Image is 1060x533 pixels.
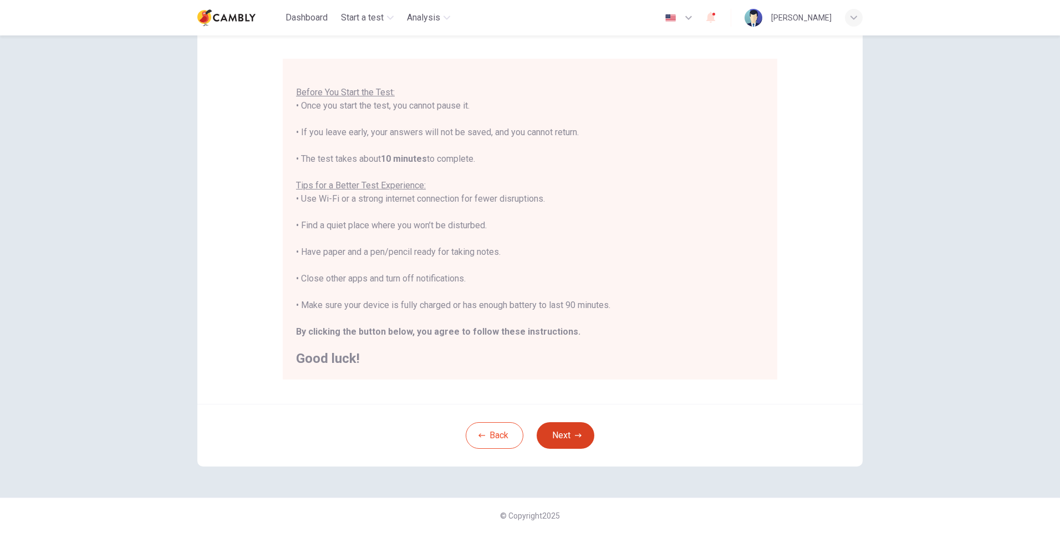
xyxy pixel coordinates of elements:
[197,7,256,29] img: Cambly logo
[381,153,427,164] b: 10 minutes
[537,422,594,449] button: Next
[745,9,762,27] img: Profile picture
[337,8,398,28] button: Start a test
[296,87,395,98] u: Before You Start the Test:
[341,11,384,24] span: Start a test
[296,180,426,191] u: Tips for a Better Test Experience:
[664,14,677,22] img: en
[296,326,580,337] b: By clicking the button below, you agree to follow these instructions.
[466,422,523,449] button: Back
[771,11,832,24] div: [PERSON_NAME]
[296,352,764,365] h2: Good luck!
[197,7,281,29] a: Cambly logo
[407,11,440,24] span: Analysis
[286,11,328,24] span: Dashboard
[296,59,764,365] div: You are about to start a . • Once you start the test, you cannot pause it. • If you leave early, ...
[402,8,455,28] button: Analysis
[500,511,560,520] span: © Copyright 2025
[281,8,332,28] button: Dashboard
